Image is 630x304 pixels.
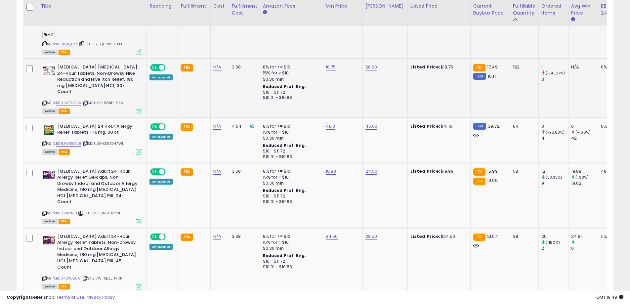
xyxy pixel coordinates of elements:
[571,64,593,70] div: N/A
[232,64,255,70] div: 3.68
[56,210,77,216] a: B00V4I2R5I
[149,74,173,80] div: Amazon AI
[42,109,58,114] span: All listings currently available for purchase on Amazon
[263,259,318,264] div: $10 - $11.72
[601,168,623,174] div: 48%
[263,3,320,10] div: Amazon Fees
[410,123,465,129] div: $41.10
[59,50,70,55] span: FBA
[42,149,58,155] span: All listings currently available for purchase on Amazon
[513,234,533,239] div: 38
[488,123,500,129] span: 39.32
[571,135,598,141] div: 42
[575,130,591,135] small: (-100%)
[149,134,173,140] div: Amazon AI
[487,177,498,184] span: 19.99
[181,168,193,176] small: FBA
[57,168,138,207] b: [MEDICAL_DATA] Adult 24-Hour Allergy Relief Gelcaps, Non-Drowsy Indoor and Outdoor Allergy Medici...
[263,194,318,199] div: $10 - $11.72
[601,123,623,129] div: 0%
[473,73,486,80] small: FBM
[263,264,318,270] div: $10.01 - $10.83
[263,129,318,135] div: 15% for > $10
[165,65,175,70] span: OFF
[596,294,623,300] span: 2025-09-9 19:49 GMT
[263,234,318,239] div: 8% for <= $10
[232,123,255,129] div: 4.04
[263,84,306,89] b: Reduced Prof. Rng.
[263,76,318,82] div: $0.30 min
[365,168,378,175] a: 24.50
[473,123,486,130] small: FBM
[263,95,318,101] div: $10.01 - $10.83
[42,168,142,224] div: ASIN:
[263,188,306,193] b: Reduced Prof. Rng.
[541,64,568,70] div: 1
[263,64,318,70] div: 8% for <= $10
[59,284,70,289] span: FBA
[42,168,56,182] img: 41DZCbM-t+L._SL40_.jpg
[263,154,318,160] div: $10.01 - $10.83
[487,168,498,174] span: 16.99
[7,294,115,301] div: seller snap | |
[165,234,175,239] span: OFF
[151,65,159,70] span: ON
[571,17,575,22] small: Avg Win Price.
[326,64,336,70] a: 18.75
[42,123,142,154] div: ASIN:
[213,123,221,130] a: N/A
[263,245,318,251] div: $0.30 min
[575,175,589,180] small: (1.33%)
[59,109,70,114] span: FBA
[473,178,485,185] small: FBA
[513,3,536,17] div: Fulfillable Quantity
[86,294,115,300] a: Privacy Policy
[41,3,144,10] div: Title
[151,234,159,239] span: ON
[7,294,31,300] strong: Copyright
[42,64,142,113] div: ASIN:
[181,3,207,10] div: Fulfillment
[541,123,568,129] div: 3
[263,143,306,148] b: Reduced Prof. Rng.
[263,253,306,258] b: Reduced Prof. Rng.
[263,123,318,129] div: 8% for <= $10
[213,64,221,70] a: N/A
[410,3,468,10] div: Listed Price
[263,70,318,76] div: 15% for > $10
[56,276,81,281] a: B0046XC500
[82,276,123,281] span: | SKU: 7W-XEOL-14DH
[263,239,318,245] div: 15% for > $10
[232,168,255,174] div: 3.68
[57,123,138,137] b: [MEDICAL_DATA] 24 Hour Allergy Relief Tablets - 10mg, 90 ct
[410,233,441,239] b: Listed Price:
[326,168,336,175] a: 18.88
[213,168,221,175] a: N/A
[488,73,496,79] span: 16.11
[541,245,568,251] div: 2
[56,141,81,147] a: B08JWKRGN8
[263,199,318,205] div: $10.01 - $10.83
[42,123,56,137] img: 51CPXmdgyeL._SL40_.jpg
[213,233,221,240] a: N/A
[165,124,175,129] span: OFF
[541,135,568,141] div: 41
[571,245,598,251] div: 0
[365,233,377,240] a: 28.50
[541,234,568,239] div: 25
[56,41,78,47] a: B01B5AQEYY
[149,3,175,10] div: Repricing
[571,123,598,129] div: 0
[59,219,70,224] span: FBA
[571,3,595,17] div: Avg Win Price
[410,64,441,70] b: Listed Price:
[57,234,138,272] b: [MEDICAL_DATA] Adult 24-Hour Allergy Relief Tablets, Non-Drowsy Indoor and Outdoor Allergy Medici...
[78,210,121,216] span: | SKU: DC-QA73-MYXP
[42,31,55,38] span: +2
[42,64,56,77] img: 41S8xiQvUyL._SL40_.jpg
[213,3,226,10] div: Cost
[42,234,56,247] img: 41bpT3NjsZL._SL40_.jpg
[473,168,485,176] small: FBA
[263,10,267,16] small: Amazon Fees.
[165,169,175,174] span: OFF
